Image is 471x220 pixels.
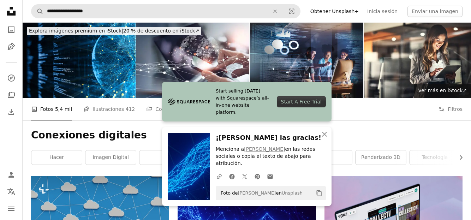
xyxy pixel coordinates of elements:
h1: Conexiones digitales [31,129,463,142]
a: Comparte en Pinterest [251,169,264,183]
button: Idioma [4,185,18,199]
a: Ilustraciones [4,40,18,54]
a: a blue background with lines and dots [178,210,316,216]
button: Búsqueda visual [283,5,300,18]
img: Tecnología digital, conexión a internet, big data, marketing digital, IoT, internet de las cosas.... [136,23,249,98]
div: 20 % de descuento en iStock ↗ [27,27,201,35]
a: Tecnología [410,150,460,165]
div: Start A Free Trial [277,96,326,107]
a: hacer [31,150,82,165]
img: Tomar en el turno tarde con verdadera dedicación [250,23,363,98]
a: Imagen digital [85,150,136,165]
button: Copiar al portapapeles [313,187,325,199]
a: Unsplash [282,190,303,196]
a: Historial de descargas [4,105,18,119]
a: Renderizado 3D [356,150,406,165]
a: Start selling [DATE] with Squarespace’s all-in-one website platform.Start A Free Trial [162,82,332,121]
a: Fotos [4,23,18,37]
a: Inicio — Unsplash [4,4,18,20]
p: Menciona a en las redes sociales o copia el texto de abajo para atribución. [216,146,326,167]
button: Buscar en Unsplash [31,5,43,18]
a: Iniciar sesión / Registrarse [4,168,18,182]
button: Menú [4,202,18,216]
a: 3d [139,150,190,165]
form: Encuentra imágenes en todo el sitio [31,4,300,18]
a: Colecciones [4,88,18,102]
span: Ver más en iStock ↗ [418,88,467,93]
button: Enviar una imagen [407,6,463,17]
a: Ilustraciones 412 [83,98,135,120]
img: Abstract Red Digital de comunicación [23,23,136,98]
h3: ¡[PERSON_NAME] las gracias! [216,133,326,143]
a: Colecciones 132 mil [146,98,205,120]
span: Foto de en [217,188,303,199]
a: Explora imágenes premium en iStock|20 % de descuento en iStock↗ [23,23,205,40]
a: Comparte en Facebook [226,169,238,183]
span: Explora imágenes premium en iStock | [29,28,123,34]
button: Filtros [439,98,463,120]
a: Comparte por correo electrónico [264,169,276,183]
a: Ver más en iStock↗ [414,84,471,98]
span: Start selling [DATE] with Squarespace’s all-in-one website platform. [216,88,271,116]
img: file-1705255347840-230a6ab5bca9image [168,96,210,107]
a: Inicia sesión [363,6,402,17]
a: Obtener Unsplash+ [306,6,363,17]
a: [PERSON_NAME] [238,190,276,196]
button: Borrar [267,5,283,18]
a: [PERSON_NAME] [244,146,285,152]
span: 412 [125,105,135,113]
button: desplazar lista a la derecha [454,150,463,165]
a: Explorar [4,71,18,85]
a: Comparte en Twitter [238,169,251,183]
